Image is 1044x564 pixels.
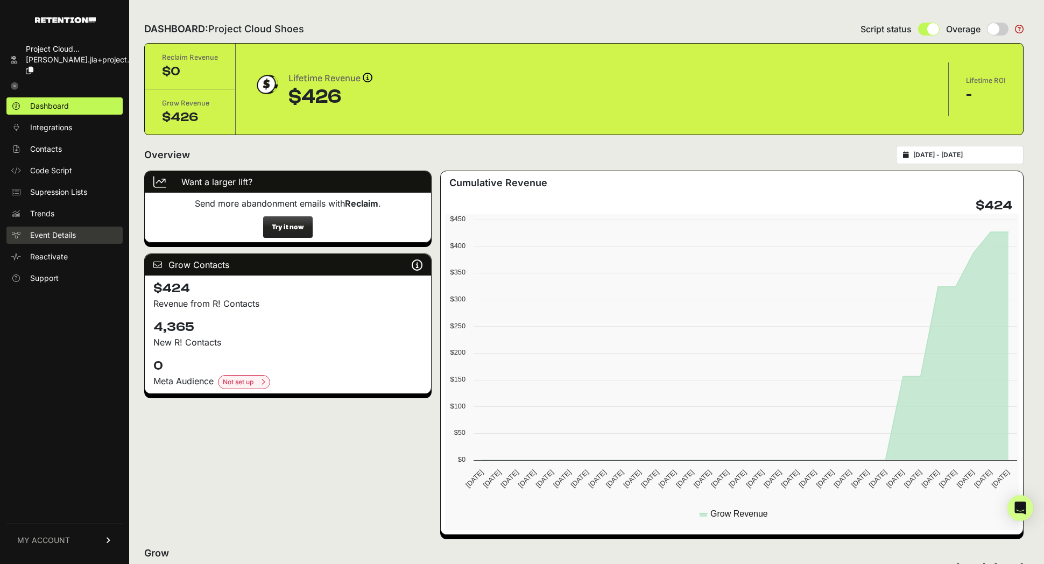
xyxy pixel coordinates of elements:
[30,251,68,262] span: Reactivate
[454,428,465,436] text: $50
[153,297,422,310] p: Revenue from R! Contacts
[153,357,422,375] h4: 0
[30,208,54,219] span: Trends
[450,295,465,303] text: $300
[345,198,378,209] strong: Reclaim
[450,402,465,410] text: $100
[6,524,123,556] a: MY ACCOUNT
[30,122,72,133] span: Integrations
[972,468,993,489] text: [DATE]
[587,468,608,489] text: [DATE]
[17,535,70,546] span: MY ACCOUNT
[26,44,133,54] div: Project Cloud...
[35,17,96,23] img: Retention.com
[622,468,643,489] text: [DATE]
[26,55,133,64] span: [PERSON_NAME].jia+project...
[534,468,555,489] text: [DATE]
[692,468,713,489] text: [DATE]
[744,468,765,489] text: [DATE]
[162,109,218,126] div: $426
[6,40,123,79] a: Project Cloud... [PERSON_NAME].jia+project...
[144,546,1024,561] h2: Grow
[253,71,280,98] img: dollar-coin-05c43ed7efb7bc0c12610022525b4bbbb207c7efeef5aecc26f025e68dcafac9.png
[30,230,76,241] span: Event Details
[6,97,123,115] a: Dashboard
[1007,495,1033,521] div: Open Intercom Messenger
[946,23,980,36] span: Overage
[867,468,888,489] text: [DATE]
[162,52,218,63] div: Reclaim Revenue
[450,348,465,356] text: $200
[144,147,190,163] h2: Overview
[6,270,123,287] a: Support
[6,248,123,265] a: Reactivate
[832,468,853,489] text: [DATE]
[780,468,801,489] text: [DATE]
[885,468,906,489] text: [DATE]
[639,468,660,489] text: [DATE]
[902,468,923,489] text: [DATE]
[153,197,422,210] p: Send more abandonment emails with .
[162,98,218,109] div: Grow Revenue
[464,468,485,489] text: [DATE]
[450,215,465,223] text: $450
[674,468,695,489] text: [DATE]
[937,468,958,489] text: [DATE]
[208,23,304,34] span: Project Cloud Shoes
[709,468,730,489] text: [DATE]
[450,375,465,383] text: $150
[6,140,123,158] a: Contacts
[450,322,465,330] text: $250
[30,273,59,284] span: Support
[30,101,69,111] span: Dashboard
[153,280,422,297] h4: $424
[288,86,372,108] div: $426
[966,86,1006,103] div: -
[6,227,123,244] a: Event Details
[499,468,520,489] text: [DATE]
[145,254,431,276] div: Grow Contacts
[153,375,422,389] div: Meta Audience
[162,63,218,80] div: $0
[145,171,431,193] div: Want a larger lift?
[482,468,503,489] text: [DATE]
[990,468,1011,489] text: [DATE]
[30,144,62,154] span: Contacts
[458,455,465,463] text: $0
[30,187,87,198] span: Supression Lists
[966,75,1006,86] div: Lifetime ROI
[850,468,871,489] text: [DATE]
[6,184,123,201] a: Supression Lists
[450,242,465,250] text: $400
[657,468,678,489] text: [DATE]
[6,162,123,179] a: Code Script
[6,119,123,136] a: Integrations
[552,468,573,489] text: [DATE]
[450,268,465,276] text: $350
[955,468,976,489] text: [DATE]
[153,319,422,336] h4: 4,365
[727,468,748,489] text: [DATE]
[860,23,912,36] span: Script status
[762,468,783,489] text: [DATE]
[569,468,590,489] text: [DATE]
[449,175,547,191] h3: Cumulative Revenue
[517,468,538,489] text: [DATE]
[797,468,818,489] text: [DATE]
[604,468,625,489] text: [DATE]
[976,197,1012,214] h4: $424
[920,468,941,489] text: [DATE]
[6,205,123,222] a: Trends
[144,22,304,37] h2: DASHBOARD:
[710,509,768,518] text: Grow Revenue
[288,71,372,86] div: Lifetime Revenue
[272,223,304,231] strong: Try it now
[815,468,836,489] text: [DATE]
[153,336,422,349] p: New R! Contacts
[30,165,72,176] span: Code Script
